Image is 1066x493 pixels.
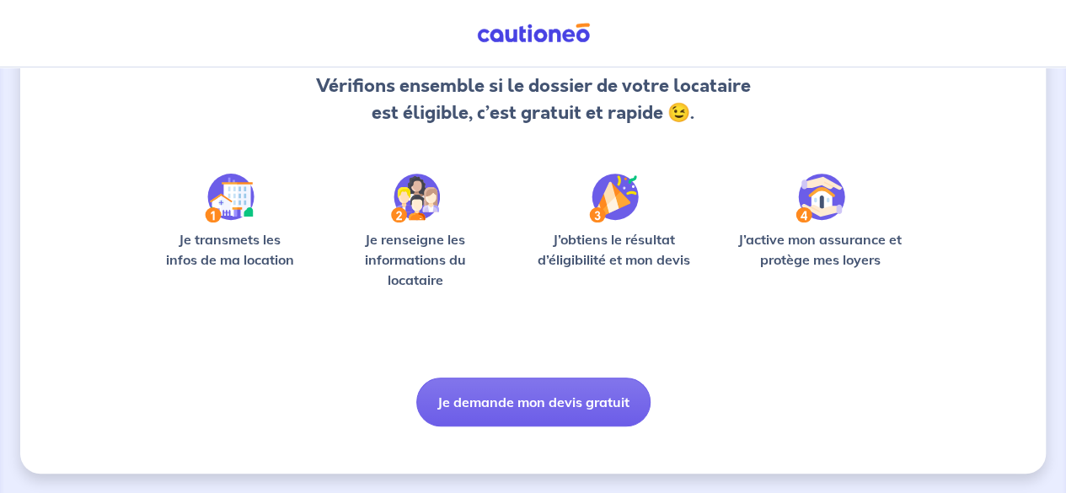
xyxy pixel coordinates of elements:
p: Vérifions ensemble si le dossier de votre locataire est éligible, c’est gratuit et rapide 😉. [313,72,753,126]
p: J’active mon assurance et protège mes loyers [729,229,911,270]
img: /static/c0a346edaed446bb123850d2d04ad552/Step-2.svg [391,174,440,222]
p: Je renseigne les informations du locataire [331,229,499,290]
p: J’obtiens le résultat d’éligibilité et mon devis [526,229,702,270]
img: /static/f3e743aab9439237c3e2196e4328bba9/Step-3.svg [589,174,639,222]
button: Je demande mon devis gratuit [416,378,651,426]
img: Cautioneo [470,23,597,44]
img: /static/bfff1cf634d835d9112899e6a3df1a5d/Step-4.svg [795,174,845,222]
img: /static/90a569abe86eec82015bcaae536bd8e6/Step-1.svg [205,174,254,222]
p: Je transmets les infos de ma location [155,229,304,270]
